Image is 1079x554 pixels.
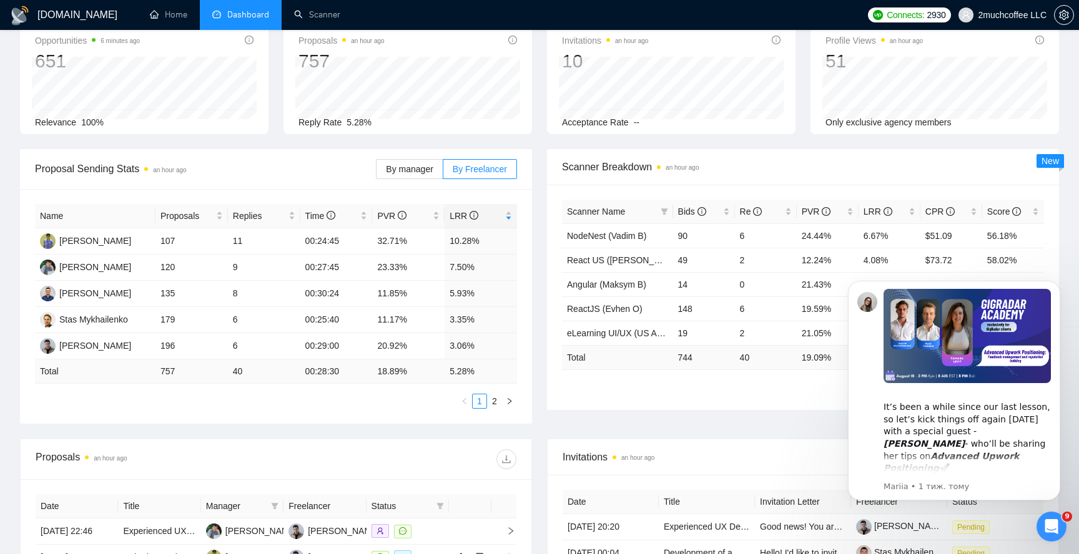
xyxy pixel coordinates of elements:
[300,281,373,307] td: 00:30:24
[797,272,859,296] td: 21.43%
[40,235,131,245] a: AZ[PERSON_NAME]
[664,522,889,532] a: Experienced UX Designer Needed for SaaS AI Application
[563,490,659,514] th: Date
[40,340,131,350] a: YO[PERSON_NAME]
[562,117,629,127] span: Acceptance Rate
[1062,512,1072,522] span: 9
[673,321,735,345] td: 19
[797,248,859,272] td: 12.24%
[298,117,342,127] span: Reply Rate
[300,359,373,384] td: 00:28:30
[982,223,1044,248] td: 56.18%
[946,207,955,216] span: info-circle
[212,10,221,19] span: dashboard
[797,296,859,321] td: 19.59%
[890,37,923,44] time: an hour ago
[562,33,648,48] span: Invitations
[386,164,433,174] span: By manager
[457,394,472,409] li: Previous Page
[678,207,706,216] span: Bids
[1054,10,1074,20] a: setting
[245,36,254,44] span: info-circle
[153,167,186,173] time: an hour ago
[35,117,76,127] span: Relevance
[567,207,625,216] span: Scanner Name
[228,228,300,255] td: 11
[562,159,1044,175] span: Scanner Breakdown
[1042,156,1059,166] span: New
[283,494,366,518] th: Freelancer
[735,248,797,272] td: 2
[659,490,755,514] th: Title
[445,255,517,281] td: 7.50%
[35,33,140,48] span: Opportunities
[160,209,214,223] span: Proposals
[735,296,797,321] td: 6
[40,338,56,354] img: YO
[372,255,445,281] td: 23.33%
[150,9,187,20] a: homeHome
[567,328,689,338] a: eLearning UI/UX (US Andrey Z)
[506,397,513,405] span: right
[567,231,646,241] a: NodeNest (Vadim B)
[399,527,406,535] span: message
[155,333,228,359] td: 196
[228,359,300,384] td: 40
[300,228,373,255] td: 00:24:45
[305,211,335,221] span: Time
[445,307,517,333] td: 3.35%
[155,255,228,281] td: 120
[797,321,859,345] td: 21.05%
[35,204,155,228] th: Name
[118,518,200,545] td: Experienced UX Designer Needed for SaaS AI Application
[962,11,970,19] span: user
[206,499,266,513] span: Manager
[372,359,445,384] td: 18.89 %
[40,261,131,271] a: VB[PERSON_NAME]
[228,333,300,359] td: 6
[228,307,300,333] td: 6
[372,333,445,359] td: 20.92%
[298,49,385,73] div: 757
[982,248,1044,272] td: 58.02%
[233,209,286,223] span: Replies
[859,248,920,272] td: 4.08%
[434,497,446,515] span: filter
[155,228,228,255] td: 107
[461,397,468,405] span: left
[562,345,673,369] td: Total
[740,207,762,216] span: Re
[59,313,128,326] div: Stas Mykhailenko
[925,207,955,216] span: CPR
[615,37,648,44] time: an hour ago
[59,260,131,274] div: [PERSON_NAME]
[1012,207,1021,216] span: info-circle
[36,494,118,518] th: Date
[567,255,684,265] a: React US ([PERSON_NAME])
[496,527,515,535] span: right
[1037,512,1067,542] iframe: Intercom live chat
[298,33,385,48] span: Proposals
[155,204,228,228] th: Proposals
[457,394,472,409] button: left
[884,207,892,216] span: info-circle
[377,211,406,221] span: PVR
[59,234,131,248] div: [PERSON_NAME]
[118,494,200,518] th: Title
[562,49,648,73] div: 10
[472,394,487,409] li: 1
[436,502,444,510] span: filter
[488,394,501,408] a: 2
[300,255,373,281] td: 00:27:45
[487,394,502,409] li: 2
[673,272,735,296] td: 14
[735,272,797,296] td: 0
[40,233,56,249] img: AZ
[155,307,228,333] td: 179
[952,520,990,534] span: Pending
